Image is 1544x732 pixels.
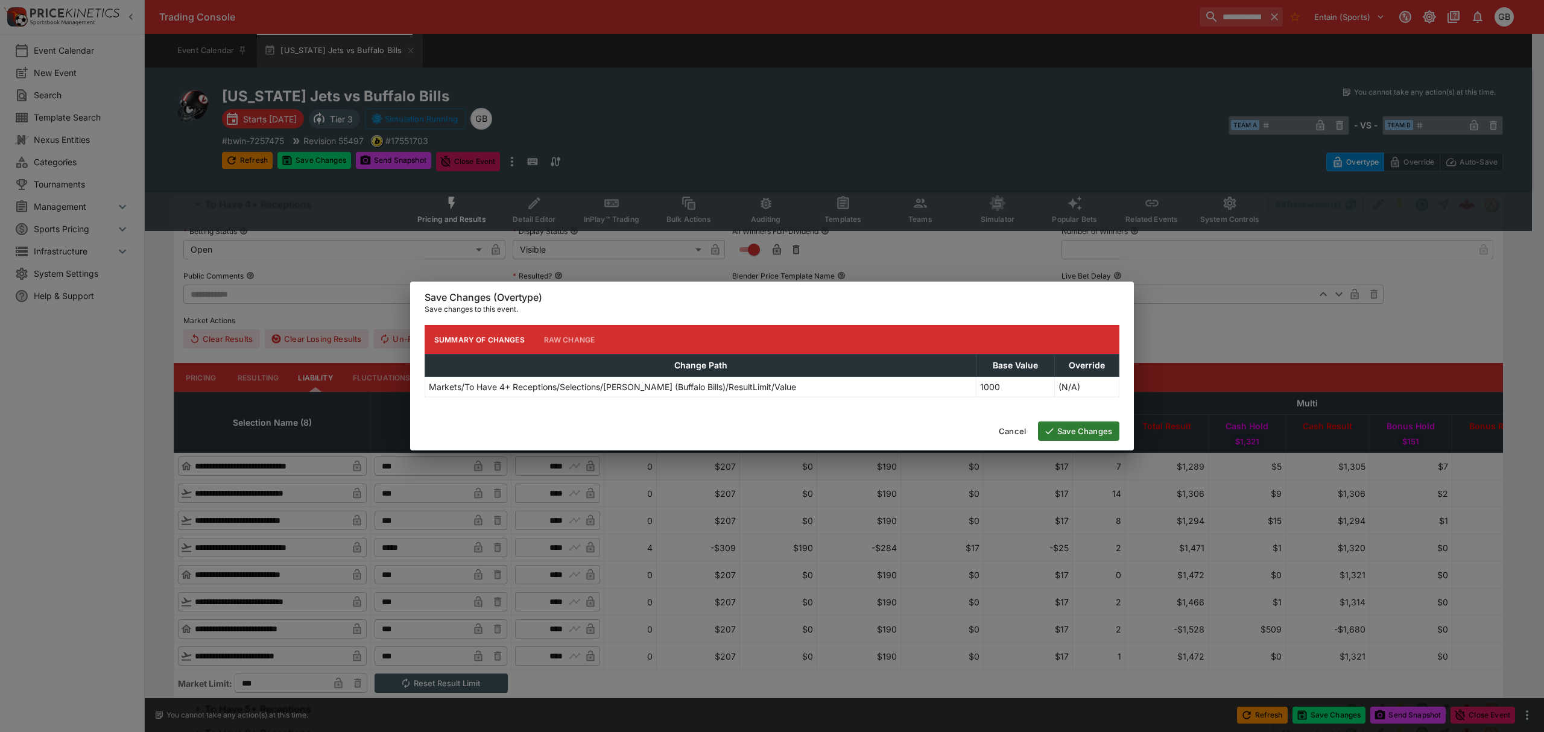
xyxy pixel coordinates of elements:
p: Markets/To Have 4+ Receptions/Selections/[PERSON_NAME] (Buffalo Bills)/ResultLimit/Value [429,380,796,393]
td: 1000 [976,377,1054,397]
button: Save Changes [1038,421,1119,441]
button: Summary of Changes [425,325,534,354]
button: Raw Change [534,325,605,354]
button: Cancel [992,421,1033,441]
th: Base Value [976,355,1054,377]
h6: Save Changes (Overtype) [425,291,1119,304]
th: Change Path [425,355,976,377]
p: Save changes to this event. [425,303,1119,315]
td: (N/A) [1054,377,1119,397]
th: Override [1054,355,1119,377]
